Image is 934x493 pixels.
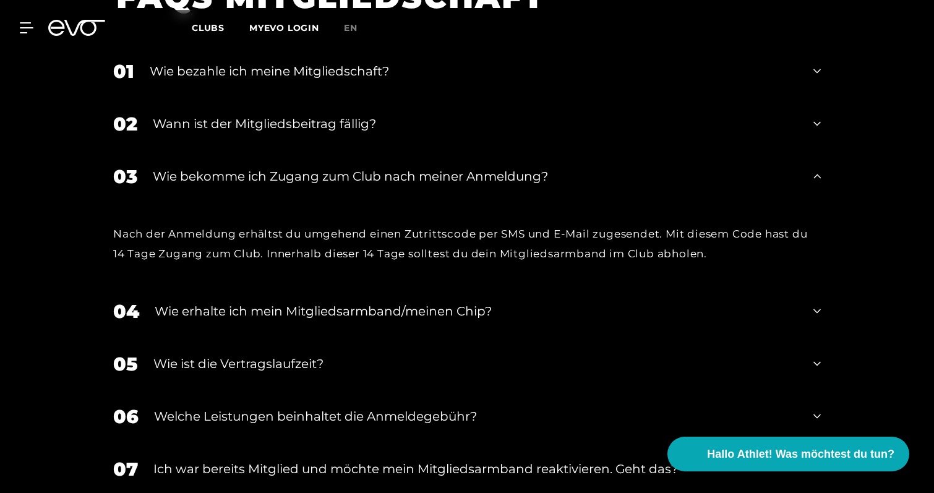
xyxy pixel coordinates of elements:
[192,22,249,33] a: Clubs
[113,163,137,191] div: 03
[113,224,821,264] div: Nach der Anmeldung erhältst du umgehend einen Zutrittscode per SMS und E-Mail zugesendet. Mit die...
[707,446,894,463] span: Hallo Athlet! Was möchtest du tun?
[153,114,798,133] div: Wann ist der Mitgliedsbeitrag fällig?
[113,110,137,138] div: 02
[113,350,138,378] div: 05
[153,460,798,478] div: Ich war bereits Mitglied und möchte mein Mitgliedsarmband reaktivieren. Geht das?
[192,22,225,33] span: Clubs
[344,21,372,35] a: en
[113,298,139,325] div: 04
[113,58,134,85] div: 01
[154,407,798,426] div: Welche Leistungen beinhaltet die Anmeldegebühr?
[113,403,139,431] div: 06
[249,22,319,33] a: MYEVO LOGIN
[344,22,358,33] span: en
[150,62,798,80] div: Wie bezahle ich meine Mitgliedschaft?
[113,455,138,483] div: 07
[155,302,798,320] div: Wie erhalte ich mein Mitgliedsarmband/meinen Chip?
[153,167,798,186] div: Wie bekomme ich Zugang zum Club nach meiner Anmeldung?
[153,354,798,373] div: Wie ist die Vertragslaufzeit?
[667,437,909,471] button: Hallo Athlet! Was möchtest du tun?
